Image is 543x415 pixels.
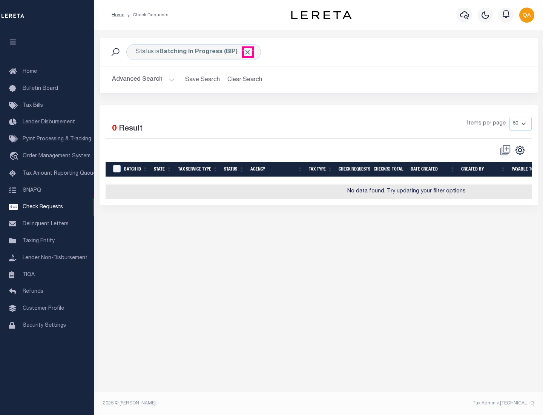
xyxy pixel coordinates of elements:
[408,162,458,177] th: Date Created: activate to sort column ascending
[244,48,252,56] span: Click to Remove
[175,162,221,177] th: Tax Service Type: activate to sort column ascending
[23,154,90,159] span: Order Management System
[306,162,336,177] th: Tax Type: activate to sort column ascending
[23,255,87,261] span: Lender Non-Disbursement
[467,120,506,128] span: Items per page
[112,72,175,87] button: Advanced Search
[23,86,58,91] span: Bulletin Board
[9,152,21,161] i: travel_explore
[160,49,252,55] b: Batching In Progress (BIP)
[23,221,69,227] span: Delinquent Letters
[336,162,371,177] th: Check Requests
[224,72,265,87] button: Clear Search
[112,13,124,17] a: Home
[121,162,151,177] th: Batch Id: activate to sort column ascending
[291,11,351,19] img: logo-dark.svg
[23,171,96,176] span: Tax Amount Reporting Queue
[458,162,509,177] th: Created By: activate to sort column ascending
[324,400,535,407] div: Tax Admin v.[TECHNICAL_ID]
[124,12,169,18] li: Check Requests
[371,162,408,177] th: Check(s) Total
[247,162,306,177] th: Agency: activate to sort column ascending
[23,306,64,311] span: Customer Profile
[151,162,175,177] th: State: activate to sort column ascending
[23,272,35,277] span: TIQA
[112,125,117,133] span: 0
[23,103,43,108] span: Tax Bills
[97,400,319,407] div: 2025 © [PERSON_NAME].
[126,44,261,60] div: Status is
[23,204,63,210] span: Check Requests
[23,137,91,142] span: Pymt Processing & Tracking
[23,323,66,328] span: Security Settings
[23,120,75,125] span: Lender Disbursement
[23,238,55,244] span: Taxing Entity
[23,289,43,294] span: Refunds
[519,8,534,23] img: svg+xml;base64,PHN2ZyB4bWxucz0iaHR0cDovL3d3dy53My5vcmcvMjAwMC9zdmciIHBvaW50ZXItZXZlbnRzPSJub25lIi...
[23,188,41,193] span: SNAPQ
[181,72,224,87] button: Save Search
[23,69,37,74] span: Home
[221,162,247,177] th: Status: activate to sort column ascending
[119,123,143,135] label: Result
